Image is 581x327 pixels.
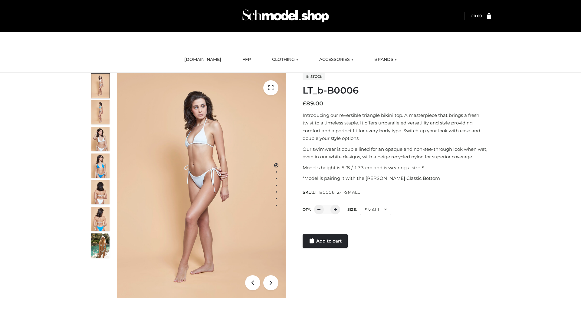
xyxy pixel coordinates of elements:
[303,145,491,161] p: Our swimwear is double lined for an opaque and non-see-through look when wet, even in our white d...
[91,127,110,151] img: ArielClassicBikiniTop_CloudNine_AzureSky_OW114ECO_3-scaled.jpg
[347,207,357,212] label: Size:
[91,74,110,98] img: ArielClassicBikiniTop_CloudNine_AzureSky_OW114ECO_1-scaled.jpg
[315,53,358,66] a: ACCESSORIES
[303,100,306,107] span: £
[91,154,110,178] img: ArielClassicBikiniTop_CloudNine_AzureSky_OW114ECO_4-scaled.jpg
[91,207,110,231] img: ArielClassicBikiniTop_CloudNine_AzureSky_OW114ECO_8-scaled.jpg
[303,207,311,212] label: QTY:
[313,190,360,195] span: LT_B0006_2-_-SMALL
[471,14,482,18] bdi: 0.00
[360,205,391,215] div: SMALL
[91,100,110,124] img: ArielClassicBikiniTop_CloudNine_AzureSky_OW114ECO_2-scaled.jpg
[180,53,226,66] a: [DOMAIN_NAME]
[471,14,474,18] span: £
[370,53,401,66] a: BRANDS
[91,233,110,258] img: Arieltop_CloudNine_AzureSky2.jpg
[91,180,110,204] img: ArielClassicBikiniTop_CloudNine_AzureSky_OW114ECO_7-scaled.jpg
[303,164,491,172] p: Model’s height is 5 ‘8 / 173 cm and is wearing a size S.
[238,53,255,66] a: FFP
[268,53,303,66] a: CLOTHING
[471,14,482,18] a: £0.00
[303,85,491,96] h1: LT_b-B0006
[303,100,323,107] bdi: 89.00
[303,189,360,196] span: SKU:
[117,73,286,298] img: ArielClassicBikiniTop_CloudNine_AzureSky_OW114ECO_1
[303,111,491,142] p: Introducing our reversible triangle bikini top. A masterpiece that brings a fresh twist to a time...
[303,174,491,182] p: *Model is pairing it with the [PERSON_NAME] Classic Bottom
[240,4,331,28] img: Schmodel Admin 964
[303,234,348,248] a: Add to cart
[303,73,325,80] span: In stock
